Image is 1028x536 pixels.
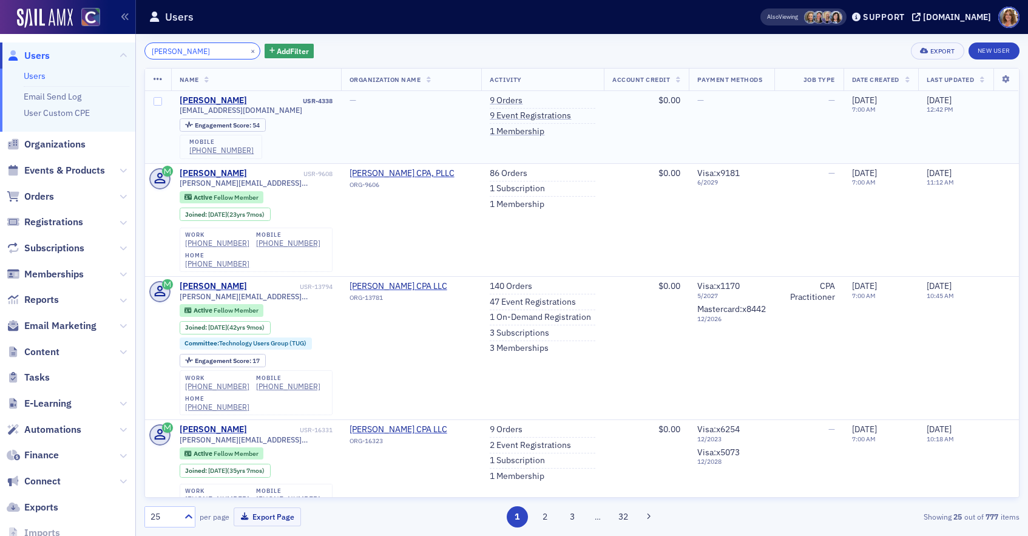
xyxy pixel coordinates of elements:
[180,435,333,444] span: [PERSON_NAME][EMAIL_ADDRESS][DOMAIN_NAME]
[852,75,899,84] span: Date Created
[350,281,460,292] a: [PERSON_NAME] CPA LLC
[697,168,740,178] span: Visa : x9181
[984,511,1001,522] strong: 777
[969,42,1020,59] a: New User
[180,304,264,316] div: Active: Active: Fellow Member
[927,105,953,114] time: 12:42 PM
[927,168,952,178] span: [DATE]
[256,382,320,391] div: [PHONE_NUMBER]
[24,268,84,281] span: Memberships
[195,122,260,129] div: 54
[24,138,86,151] span: Organizations
[208,211,265,219] div: (23yrs 7mos)
[249,426,333,434] div: USR-16331
[350,424,460,435] span: John Gallo CPA LLC
[852,435,876,443] time: 7:00 AM
[927,424,952,435] span: [DATE]
[81,8,100,27] img: SailAMX
[613,506,634,528] button: 32
[697,75,762,84] span: Payment Methods
[185,467,208,475] span: Joined :
[350,437,460,449] div: ORG-16323
[194,193,214,202] span: Active
[697,178,766,186] span: 6 / 2029
[697,315,766,323] span: 12 / 2026
[24,107,90,118] a: User Custom CPE
[912,13,995,21] button: [DOMAIN_NAME]
[658,280,680,291] span: $0.00
[7,164,105,177] a: Events & Products
[249,97,333,105] div: USR-4338
[185,402,249,412] a: [PHONE_NUMBER]
[658,95,680,106] span: $0.00
[612,75,670,84] span: Account Credit
[24,501,58,514] span: Exports
[490,471,544,482] a: 1 Membership
[180,338,313,350] div: Committee:
[208,466,227,475] span: [DATE]
[165,10,194,24] h1: Users
[804,11,817,24] span: Lindsay Moore
[783,281,834,302] div: CPA Practitioner
[24,49,50,63] span: Users
[214,449,259,458] span: Fellow Member
[7,449,59,462] a: Finance
[185,495,249,504] a: [PHONE_NUMBER]
[208,467,265,475] div: (35yrs 7mos)
[927,95,952,106] span: [DATE]
[180,106,302,115] span: [EMAIL_ADDRESS][DOMAIN_NAME]
[7,138,86,151] a: Organizations
[658,168,680,178] span: $0.00
[911,42,964,59] button: Export
[490,312,591,323] a: 1 On-Demand Registration
[189,146,254,155] div: [PHONE_NUMBER]
[184,339,219,347] span: Committee :
[184,307,258,314] a: Active Fellow Member
[214,193,259,202] span: Fellow Member
[189,138,254,146] div: mobile
[697,424,740,435] span: Visa : x6254
[256,495,320,504] a: [PHONE_NUMBER]
[180,168,247,179] div: [PERSON_NAME]
[350,281,460,292] span: John M Lieder CPA LLC
[852,105,876,114] time: 7:00 AM
[185,395,249,402] div: home
[7,423,81,436] a: Automations
[803,75,835,84] span: Job Type
[507,506,528,528] button: 1
[490,328,549,339] a: 3 Subscriptions
[24,475,61,488] span: Connect
[852,95,877,106] span: [DATE]
[185,239,249,248] a: [PHONE_NUMBER]
[828,95,835,106] span: —
[490,183,545,194] a: 1 Subscription
[185,487,249,495] div: work
[185,231,249,239] div: work
[350,95,356,106] span: —
[697,435,766,443] span: 12 / 2023
[144,42,260,59] input: Search…
[350,168,460,179] a: [PERSON_NAME] CPA, PLLC
[73,8,100,29] a: View Homepage
[234,507,301,526] button: Export Page
[180,292,333,301] span: [PERSON_NAME][EMAIL_ADDRESS][DOMAIN_NAME]
[180,191,264,203] div: Active: Active: Fellow Member
[24,215,83,229] span: Registrations
[658,424,680,435] span: $0.00
[256,487,320,495] div: mobile
[490,95,522,106] a: 9 Orders
[7,501,58,514] a: Exports
[490,343,549,354] a: 3 Memberships
[180,281,247,292] a: [PERSON_NAME]
[180,95,247,106] a: [PERSON_NAME]
[490,440,571,451] a: 2 Event Registrations
[180,208,271,221] div: Joined: 2002-01-29 00:00:00
[998,7,1020,28] span: Profile
[7,293,59,307] a: Reports
[923,12,991,22] div: [DOMAIN_NAME]
[930,48,955,55] div: Export
[248,45,259,56] button: ×
[184,339,306,347] a: Committee:Technology Users Group (TUG)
